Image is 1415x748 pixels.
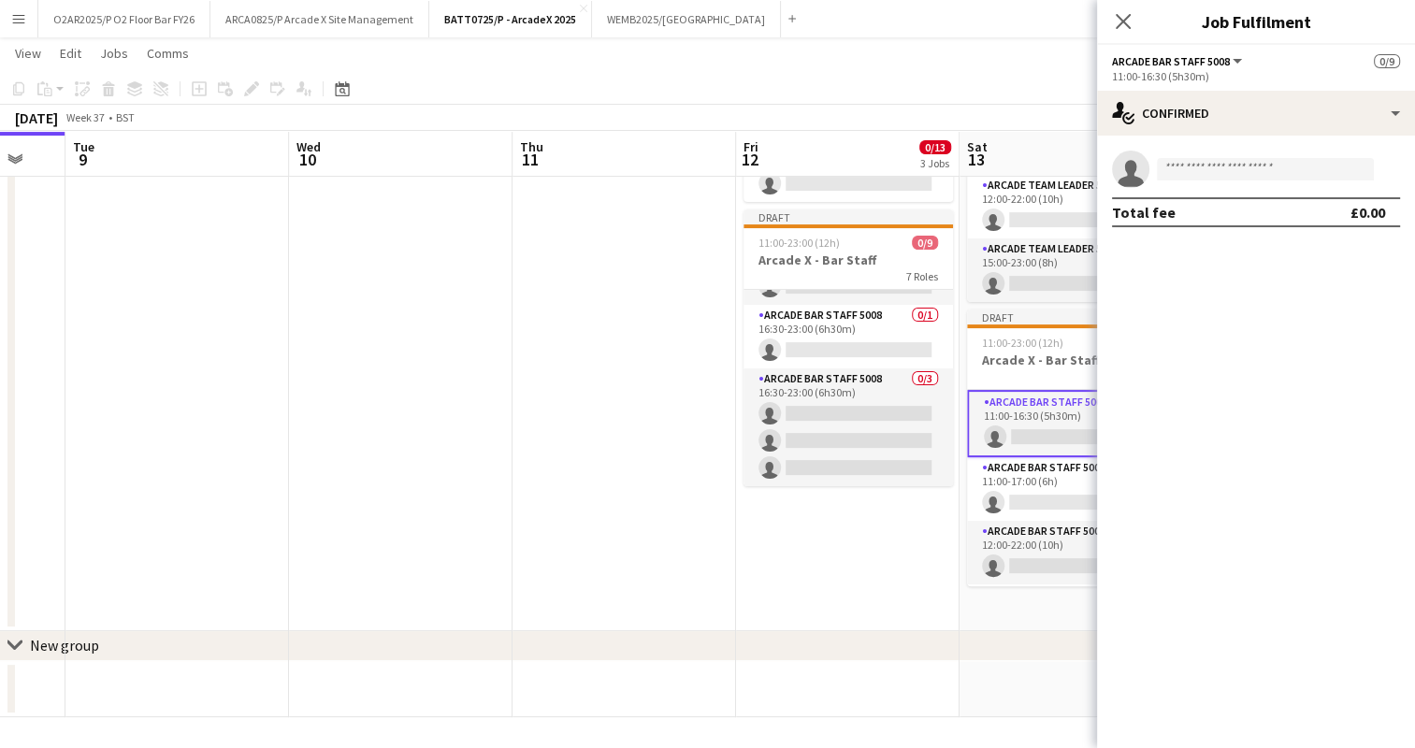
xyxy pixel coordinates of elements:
span: 9 [70,149,94,170]
div: New group [30,636,99,654]
button: ARCA0825/P Arcade X Site Management [210,1,429,37]
span: Fri [744,138,758,155]
div: Draft [967,309,1177,324]
span: Tue [73,138,94,155]
span: 0/9 [912,236,938,250]
app-card-role: Arcade Bar Staff 50080/116:30-23:00 (6h30m) [744,305,953,368]
span: 11 [517,149,543,170]
span: 11:00-23:00 (12h) [982,336,1063,350]
a: Jobs [93,41,136,65]
h3: Arcade X - Bar Staff [967,352,1177,368]
span: 13 [964,149,988,170]
button: WEMB2025/[GEOGRAPHIC_DATA] [592,1,781,37]
h3: Arcade X - Bar Staff [744,252,953,268]
div: [DATE] [15,108,58,127]
h3: Job Fulfilment [1097,9,1415,34]
span: Week 37 [62,110,108,124]
app-card-role: Arcade Bar Staff 50080/111:00-17:00 (6h) [967,457,1177,521]
app-card-role: Arcade Bar Staff 50080/112:00-22:00 (10h) [967,521,1177,584]
button: O2AR2025/P O2 Floor Bar FY26 [38,1,210,37]
button: Arcade Bar Staff 5008 [1112,54,1245,68]
app-job-card: Draft11:00-23:00 (12h)0/9Arcade X - Bar Staff7 Roles Arcade Bar Staff 50080/116:30-23:00 (6h30m) ... [744,209,953,486]
span: Sat [967,138,988,155]
div: Confirmed [1097,91,1415,136]
span: 11:00-23:00 (12h) [758,236,840,250]
span: View [15,45,41,62]
span: Thu [520,138,543,155]
span: Edit [60,45,81,62]
div: Total fee [1112,203,1176,222]
span: Arcade Bar Staff 5008 [1112,54,1230,68]
a: Comms [139,41,196,65]
app-card-role: Arcade Team Leader 50060/115:00-23:00 (8h) [967,238,1177,302]
span: 0/13 [919,140,951,154]
div: 11:00-16:30 (5h30m) [1112,69,1400,83]
span: 10 [294,149,321,170]
app-job-card: Draft11:00-23:00 (12h)0/9Arcade X - Bar Staff5 RolesArcade Bar Staff 50080/111:00-16:30 (5h30m) A... [967,309,1177,586]
button: BATT0725/P - ArcadeX 2025 [429,1,592,37]
div: BST [116,110,135,124]
span: 7 Roles [906,269,938,283]
app-card-role: Arcade Bar Staff 50080/111:00-16:30 (5h30m) [967,390,1177,457]
div: Draft [744,209,953,224]
div: £0.00 [1350,203,1385,222]
span: 12 [741,149,758,170]
span: Wed [296,138,321,155]
app-card-role: Arcade Bar Staff 50080/316:30-23:00 (6h30m) [744,368,953,486]
span: 0/9 [1374,54,1400,68]
span: Comms [147,45,189,62]
a: View [7,41,49,65]
a: Edit [52,41,89,65]
span: Jobs [100,45,128,62]
div: 3 Jobs [920,156,950,170]
app-card-role: Arcade Team Leader 50060/112:00-22:00 (10h) [967,175,1177,238]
